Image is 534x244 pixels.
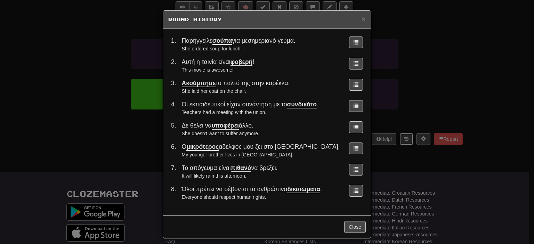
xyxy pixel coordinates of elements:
[182,37,296,45] span: Παρήγγειλε για μεσημεριανό γεύμα.
[182,66,341,73] div: This movie is awesome!
[182,172,341,179] div: It will likely rain this afternoon.
[168,97,179,119] td: 4 .
[182,109,341,116] div: Teachers had a meeting with the union.
[186,143,219,151] u: μικρότερος
[168,161,179,182] td: 7 .
[182,101,318,108] span: Οι εκπαιδευτικοί είχαν συνάντηση με το .
[362,15,366,23] button: Close
[168,119,179,140] td: 5 .
[182,186,322,193] span: Όλοι πρέπει να σέβονται τα ανθρώπινα .
[182,164,278,172] span: Το απόγευμα είναι να βρέξει.
[344,221,366,233] button: Close
[168,182,179,203] td: 8 .
[182,194,341,201] div: Everyone should respect human rights.
[182,80,290,87] span: το παλτό της στην καρέκλα.
[230,58,253,66] u: φοβερή
[182,143,340,151] span: Ο αδελφός μου ζει στο [GEOGRAPHIC_DATA].
[168,55,179,76] td: 2 .
[212,122,239,130] u: υποφέρει
[362,15,366,23] span: ×
[182,45,341,52] div: She ordered soup for lunch.
[168,140,179,161] td: 6 .
[212,37,232,45] u: σούπα
[287,186,320,193] u: δικαιώματα
[182,122,253,130] span: Δε θέλει να άλλο.
[182,80,216,87] u: Ακούμπησε
[287,101,317,108] u: συνδικάτο
[182,151,341,158] div: My younger brother lives in [GEOGRAPHIC_DATA].
[182,130,341,137] div: She doesn't want to suffer anymore.
[182,88,341,95] div: She laid her coat on the chair.
[231,164,251,172] u: πιθανό
[168,16,366,23] h5: Round History
[168,34,179,55] td: 1 .
[182,58,254,66] span: Αυτή η ταινία είναι !
[168,76,179,97] td: 3 .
